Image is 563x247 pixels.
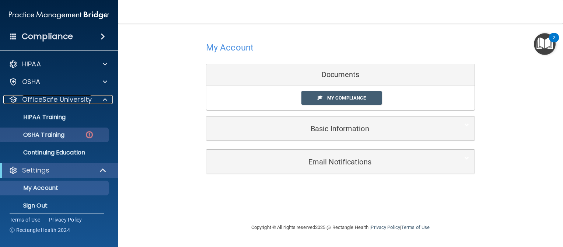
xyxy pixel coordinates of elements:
iframe: Drift Widget Chat Controller [526,196,554,224]
button: Open Resource Center, 2 new notifications [534,33,556,55]
a: OSHA [9,77,107,86]
a: Privacy Policy [371,225,400,230]
img: danger-circle.6113f641.png [85,130,94,139]
img: PMB logo [9,8,109,22]
p: Settings [22,166,49,175]
a: Settings [9,166,107,175]
h5: Email Notifications [212,158,447,166]
h4: My Account [206,43,253,52]
p: OSHA Training [5,131,64,139]
a: Terms of Use [10,216,40,223]
h5: Basic Information [212,125,447,133]
a: Terms of Use [401,225,430,230]
div: 2 [553,38,555,47]
p: HIPAA [22,60,41,69]
a: Basic Information [212,120,469,137]
span: My Compliance [327,95,366,101]
div: Copyright © All rights reserved 2025 @ Rectangle Health | | [206,216,475,239]
a: HIPAA [9,60,107,69]
a: OfficeSafe University [9,95,107,104]
p: My Account [5,184,105,192]
p: OfficeSafe University [22,95,92,104]
a: Privacy Policy [49,216,82,223]
p: HIPAA Training [5,114,66,121]
p: Continuing Education [5,149,105,156]
p: Sign Out [5,202,105,209]
div: Documents [206,64,475,86]
h4: Compliance [22,31,73,42]
span: Ⓒ Rectangle Health 2024 [10,226,70,234]
p: OSHA [22,77,41,86]
a: Email Notifications [212,153,469,170]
